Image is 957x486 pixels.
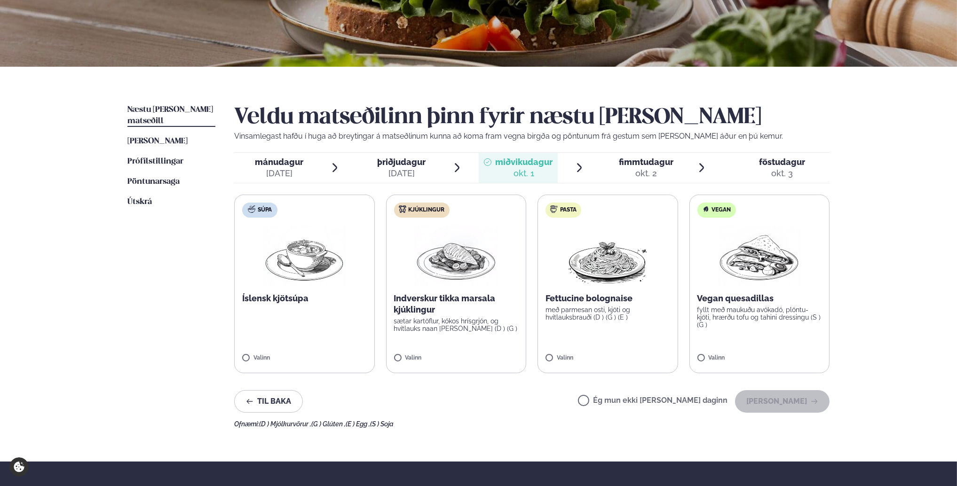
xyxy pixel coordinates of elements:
[263,225,346,285] img: Soup.png
[258,206,272,214] span: Súpa
[378,157,426,167] span: þriðjudagur
[370,420,394,428] span: (S ) Soja
[702,205,710,213] img: Vegan.svg
[759,168,805,179] div: okt. 3
[550,205,558,213] img: pasta.svg
[495,168,553,179] div: okt. 1
[234,131,830,142] p: Vinsamlegast hafðu í huga að breytingar á matseðlinum kunna að koma fram vegna birgða og pöntunum...
[566,225,649,285] img: Spagetti.png
[234,390,303,413] button: Til baka
[127,137,188,145] span: [PERSON_NAME]
[399,205,406,213] img: chicken.svg
[127,156,183,167] a: Prófílstillingar
[242,293,367,304] p: Íslensk kjötsúpa
[409,206,445,214] span: Kjúklingur
[619,168,673,179] div: okt. 2
[311,420,346,428] span: (G ) Glúten ,
[127,196,152,208] a: Útskrá
[619,157,673,167] span: fimmtudagur
[234,420,830,428] div: Ofnæmi:
[697,306,822,329] p: fyllt með maukuðu avókadó, plöntu-kjöti, hrærðu tofu og tahini dressingu (S ) (G )
[248,205,255,213] img: soup.svg
[234,104,830,131] h2: Veldu matseðilinn þinn fyrir næstu [PERSON_NAME]
[394,317,519,332] p: sætar kartöflur, kókos hrísgrjón, og hvítlauks naan [PERSON_NAME] (D ) (G )
[259,420,311,428] span: (D ) Mjólkurvörur ,
[255,157,304,167] span: mánudagur
[9,457,29,477] a: Cookie settings
[127,106,213,125] span: Næstu [PERSON_NAME] matseðill
[495,157,553,167] span: miðvikudagur
[346,420,370,428] span: (E ) Egg ,
[759,157,805,167] span: föstudagur
[127,136,188,147] a: [PERSON_NAME]
[546,306,670,321] p: með parmesan osti, kjöti og hvítlauksbrauði (D ) (G ) (E )
[127,104,215,127] a: Næstu [PERSON_NAME] matseðill
[712,206,731,214] span: Vegan
[127,157,183,165] span: Prófílstillingar
[735,390,830,413] button: [PERSON_NAME]
[560,206,577,214] span: Pasta
[394,293,519,315] p: Indverskur tikka marsala kjúklingur
[127,178,180,186] span: Pöntunarsaga
[378,168,426,179] div: [DATE]
[718,225,801,285] img: Quesadilla.png
[546,293,670,304] p: Fettucine bolognaise
[415,225,498,285] img: Chicken-breast.png
[255,168,304,179] div: [DATE]
[697,293,822,304] p: Vegan quesadillas
[127,198,152,206] span: Útskrá
[127,176,180,188] a: Pöntunarsaga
